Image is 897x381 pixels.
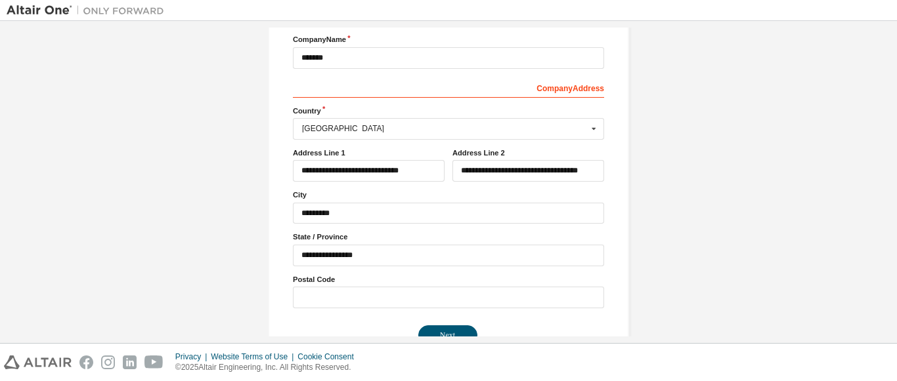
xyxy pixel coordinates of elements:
label: Address Line 2 [452,148,604,158]
label: Postal Code [293,274,604,285]
label: Company Name [293,34,604,45]
label: Country [293,106,604,116]
label: State / Province [293,231,604,242]
div: Cookie Consent [297,351,361,362]
img: facebook.svg [79,355,93,369]
p: © 2025 Altair Engineering, Inc. All Rights Reserved. [175,362,362,373]
div: [GEOGRAPHIC_DATA] [302,125,588,132]
label: Address Line 1 [293,148,445,158]
div: Company Address [293,77,604,98]
div: Website Terms of Use [211,351,297,362]
img: altair_logo.svg [4,355,72,369]
img: instagram.svg [101,355,115,369]
button: Next [418,325,477,345]
img: linkedin.svg [123,355,137,369]
img: youtube.svg [144,355,164,369]
img: Altair One [7,4,171,17]
div: Privacy [175,351,211,362]
label: City [293,190,604,200]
